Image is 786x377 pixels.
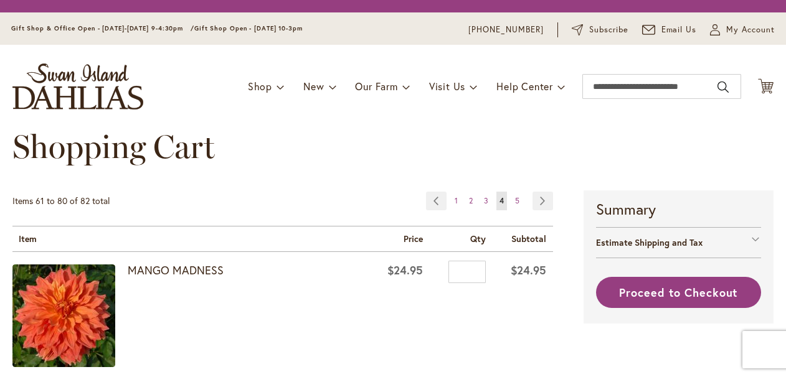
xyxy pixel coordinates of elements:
a: [PHONE_NUMBER] [468,24,544,36]
a: 1 [452,192,461,210]
span: 4 [500,196,504,205]
a: 5 [512,192,523,210]
span: Qty [470,233,486,244]
button: Search [717,77,729,97]
span: Items 61 to 80 of 82 total [12,195,110,207]
span: Email Us [661,24,697,36]
span: Help Center [496,80,553,93]
span: Shopping Cart [12,127,215,166]
span: 5 [515,196,519,205]
span: $24.95 [511,263,546,277]
a: Subscribe [572,24,628,36]
span: Visit Us [429,80,465,93]
span: Item [19,233,37,244]
span: Gift Shop & Office Open - [DATE]-[DATE] 9-4:30pm / [11,24,194,32]
span: 2 [469,196,473,205]
a: MANGO MADNESS [128,263,224,277]
span: New [303,80,324,93]
span: Gift Shop Open - [DATE] 10-3pm [194,24,303,32]
span: Proceed to Checkout [619,285,737,300]
span: Our Farm [355,80,397,93]
span: Subtotal [511,233,546,244]
span: Price [404,233,423,244]
button: My Account [710,24,775,36]
a: Email Us [642,24,697,36]
span: Shop [248,80,272,93]
span: Subscribe [589,24,628,36]
strong: Summary [596,198,762,220]
span: $24.95 [387,263,423,277]
span: 3 [484,196,488,205]
a: 3 [481,192,491,210]
strong: Estimate Shipping and Tax [596,236,703,248]
a: MANGO MADNESS [12,264,128,370]
a: 2 [466,192,476,210]
button: Proceed to Checkout [596,277,762,308]
a: store logo [12,63,143,109]
span: My Account [726,24,775,36]
span: 1 [455,196,458,205]
img: MANGO MADNESS [12,264,115,367]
